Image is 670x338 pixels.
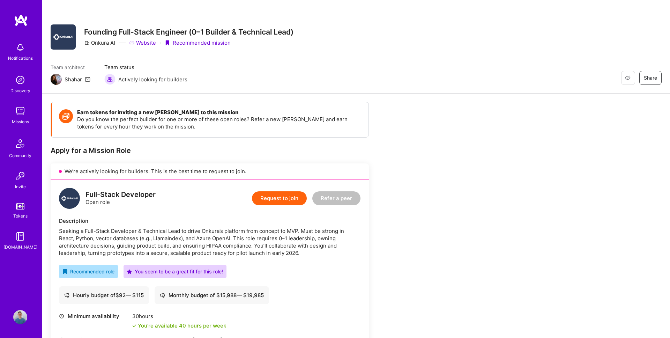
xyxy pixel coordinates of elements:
div: Recommended mission [164,39,231,46]
img: bell [13,41,27,54]
h3: Founding Full-Stack Engineer (0–1 Builder & Technical Lead) [84,28,293,36]
i: icon PurpleStar [127,269,132,274]
div: Full-Stack Developer [85,191,156,198]
span: Team architect [51,64,90,71]
div: Tokens [13,212,28,220]
a: User Avatar [12,310,29,324]
div: Shahar [65,76,82,83]
img: tokens [16,203,24,210]
i: icon PurpleRibbon [164,40,170,46]
div: We’re actively looking for builders. This is the best time to request to join. [51,163,369,179]
div: [DOMAIN_NAME] [3,243,37,251]
a: Website [129,39,156,46]
img: Actively looking for builders [104,74,116,85]
div: Monthly budget of $ 15,988 — $ 19,985 [160,292,264,299]
div: Minimum availability [59,313,129,320]
i: icon CompanyGray [84,40,90,46]
img: Invite [13,169,27,183]
div: Notifications [8,54,33,62]
span: Share [644,74,657,81]
img: Team Architect [51,74,62,85]
div: Discovery [10,87,30,94]
i: icon Check [132,324,136,328]
div: Open role [85,191,156,206]
div: Description [59,217,360,225]
img: User Avatar [13,310,27,324]
h4: Earn tokens for inviting a new [PERSON_NAME] to this mission [77,109,362,116]
div: Missions [12,118,29,125]
div: · [159,39,161,46]
div: Recommended role [62,268,114,275]
div: You seem to be a great fit for this role! [127,268,223,275]
div: 30 hours [132,313,226,320]
i: icon Clock [59,314,64,319]
div: Hourly budget of $ 92 — $ 115 [64,292,144,299]
div: Onkura AI [84,39,115,46]
div: Seeking a Full-Stack Developer & Technical Lead to drive Onkura’s platform from concept to MVP. M... [59,227,360,257]
img: discovery [13,73,27,87]
img: guide book [13,229,27,243]
div: Community [9,152,31,159]
img: Community [12,135,29,152]
div: Apply for a Mission Role [51,146,369,155]
img: logo [14,14,28,27]
i: icon RecommendedBadge [62,269,67,274]
div: You're available 40 hours per week [132,322,226,329]
div: Invite [15,183,26,190]
i: icon Mail [85,76,90,82]
img: teamwork [13,104,27,118]
button: Share [639,71,662,85]
img: Company Logo [51,24,76,50]
img: logo [59,188,80,209]
i: icon Cash [160,293,165,298]
button: Request to join [252,191,307,205]
img: Token icon [59,109,73,123]
button: Refer a peer [312,191,360,205]
p: Do you know the perfect builder for one or more of these open roles? Refer a new [PERSON_NAME] an... [77,116,362,130]
i: icon EyeClosed [625,75,631,81]
i: icon Cash [64,293,69,298]
span: Team status [104,64,187,71]
span: Actively looking for builders [118,76,187,83]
